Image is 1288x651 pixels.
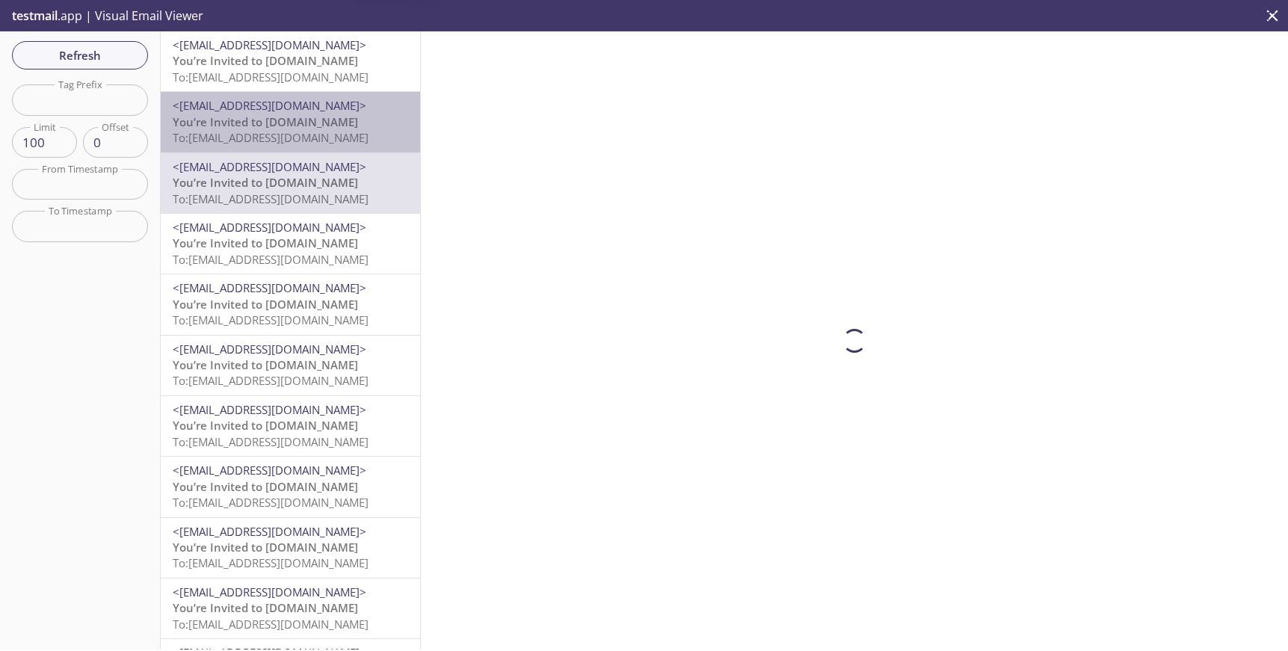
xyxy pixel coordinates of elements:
span: To: [EMAIL_ADDRESS][DOMAIN_NAME] [173,130,369,145]
span: <[EMAIL_ADDRESS][DOMAIN_NAME]> [173,98,366,113]
span: <[EMAIL_ADDRESS][DOMAIN_NAME]> [173,463,366,478]
span: <[EMAIL_ADDRESS][DOMAIN_NAME]> [173,342,366,357]
span: Refresh [24,46,136,65]
span: To: [EMAIL_ADDRESS][DOMAIN_NAME] [173,70,369,84]
span: You’re Invited to [DOMAIN_NAME] [173,479,358,494]
div: <[EMAIL_ADDRESS][DOMAIN_NAME]>You’re Invited to [DOMAIN_NAME]To:[EMAIL_ADDRESS][DOMAIN_NAME] [161,153,420,213]
span: To: [EMAIL_ADDRESS][DOMAIN_NAME] [173,495,369,510]
span: You’re Invited to [DOMAIN_NAME] [173,418,358,433]
span: <[EMAIL_ADDRESS][DOMAIN_NAME]> [173,159,366,174]
span: testmail [12,7,58,24]
div: <[EMAIL_ADDRESS][DOMAIN_NAME]>You’re Invited to [DOMAIN_NAME]To:[EMAIL_ADDRESS][DOMAIN_NAME] [161,336,420,395]
span: You’re Invited to [DOMAIN_NAME] [173,114,358,129]
span: <[EMAIL_ADDRESS][DOMAIN_NAME]> [173,220,366,235]
span: To: [EMAIL_ADDRESS][DOMAIN_NAME] [173,617,369,632]
span: To: [EMAIL_ADDRESS][DOMAIN_NAME] [173,252,369,267]
span: <[EMAIL_ADDRESS][DOMAIN_NAME]> [173,402,366,417]
span: You’re Invited to [DOMAIN_NAME] [173,357,358,372]
span: You’re Invited to [DOMAIN_NAME] [173,235,358,250]
span: You’re Invited to [DOMAIN_NAME] [173,53,358,68]
span: <[EMAIL_ADDRESS][DOMAIN_NAME]> [173,524,366,539]
div: <[EMAIL_ADDRESS][DOMAIN_NAME]>You’re Invited to [DOMAIN_NAME]To:[EMAIL_ADDRESS][DOMAIN_NAME] [161,214,420,274]
span: To: [EMAIL_ADDRESS][DOMAIN_NAME] [173,434,369,449]
div: <[EMAIL_ADDRESS][DOMAIN_NAME]>You’re Invited to [DOMAIN_NAME]To:[EMAIL_ADDRESS][DOMAIN_NAME] [161,579,420,638]
div: <[EMAIL_ADDRESS][DOMAIN_NAME]>You’re Invited to [DOMAIN_NAME]To:[EMAIL_ADDRESS][DOMAIN_NAME] [161,92,420,152]
span: To: [EMAIL_ADDRESS][DOMAIN_NAME] [173,555,369,570]
span: <[EMAIL_ADDRESS][DOMAIN_NAME]> [173,584,366,599]
span: To: [EMAIL_ADDRESS][DOMAIN_NAME] [173,373,369,388]
button: Refresh [12,41,148,70]
div: <[EMAIL_ADDRESS][DOMAIN_NAME]>You’re Invited to [DOMAIN_NAME]To:[EMAIL_ADDRESS][DOMAIN_NAME] [161,518,420,578]
div: <[EMAIL_ADDRESS][DOMAIN_NAME]>You’re Invited to [DOMAIN_NAME]To:[EMAIL_ADDRESS][DOMAIN_NAME] [161,274,420,334]
span: You’re Invited to [DOMAIN_NAME] [173,600,358,615]
span: You’re Invited to [DOMAIN_NAME] [173,175,358,190]
span: <[EMAIL_ADDRESS][DOMAIN_NAME]> [173,37,366,52]
div: <[EMAIL_ADDRESS][DOMAIN_NAME]>You’re Invited to [DOMAIN_NAME]To:[EMAIL_ADDRESS][DOMAIN_NAME] [161,31,420,91]
div: <[EMAIL_ADDRESS][DOMAIN_NAME]>You’re Invited to [DOMAIN_NAME]To:[EMAIL_ADDRESS][DOMAIN_NAME] [161,457,420,516]
span: You’re Invited to [DOMAIN_NAME] [173,297,358,312]
span: To: [EMAIL_ADDRESS][DOMAIN_NAME] [173,312,369,327]
span: You’re Invited to [DOMAIN_NAME] [173,540,358,555]
span: <[EMAIL_ADDRESS][DOMAIN_NAME]> [173,280,366,295]
span: To: [EMAIL_ADDRESS][DOMAIN_NAME] [173,191,369,206]
div: <[EMAIL_ADDRESS][DOMAIN_NAME]>You’re Invited to [DOMAIN_NAME]To:[EMAIL_ADDRESS][DOMAIN_NAME] [161,396,420,456]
